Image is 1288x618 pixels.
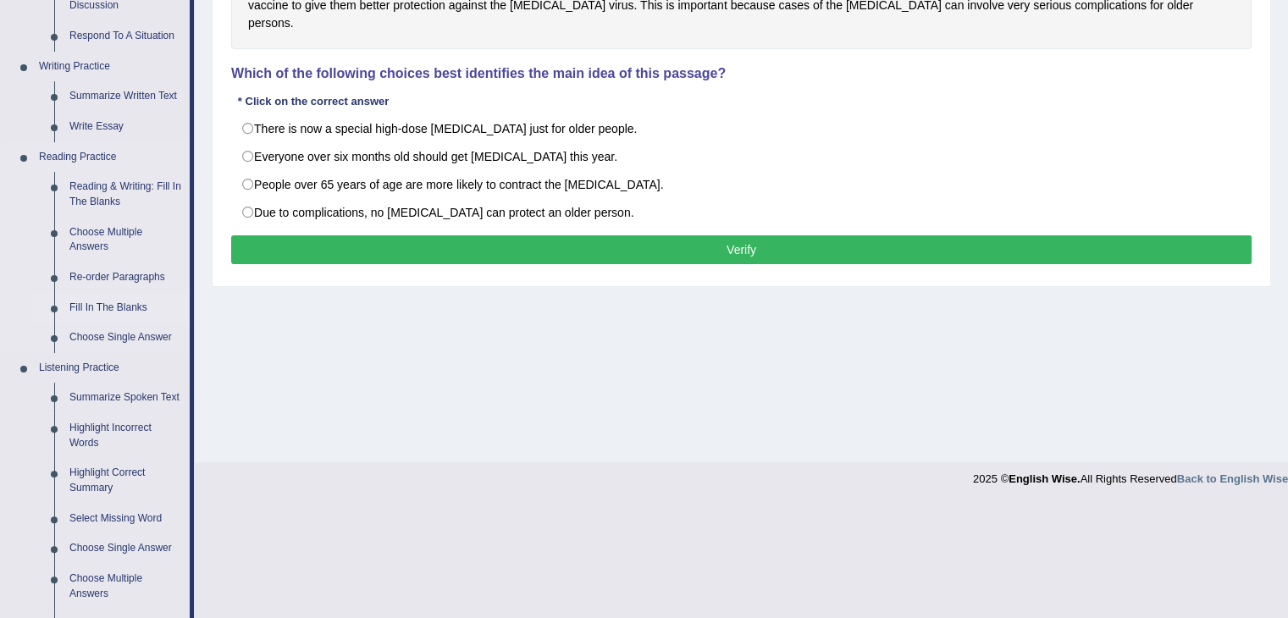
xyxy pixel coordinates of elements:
[231,235,1252,264] button: Verify
[31,353,190,383] a: Listening Practice
[231,93,395,109] div: * Click on the correct answer
[62,172,190,217] a: Reading & Writing: Fill In The Blanks
[231,198,1252,227] label: Due to complications, no [MEDICAL_DATA] can protect an older person.
[231,114,1252,143] label: There is now a special high-dose [MEDICAL_DATA] just for older people.
[62,81,190,112] a: Summarize Written Text
[62,112,190,142] a: Write Essay
[62,323,190,353] a: Choose Single Answer
[62,21,190,52] a: Respond To A Situation
[62,504,190,534] a: Select Missing Word
[31,52,190,82] a: Writing Practice
[62,293,190,323] a: Fill In The Blanks
[62,383,190,413] a: Summarize Spoken Text
[62,533,190,564] a: Choose Single Answer
[62,413,190,458] a: Highlight Incorrect Words
[31,142,190,173] a: Reading Practice
[231,170,1252,199] label: People over 65 years of age are more likely to contract the [MEDICAL_DATA].
[231,142,1252,171] label: Everyone over six months old should get [MEDICAL_DATA] this year.
[62,218,190,262] a: Choose Multiple Answers
[231,66,1252,81] h4: Which of the following choices best identifies the main idea of this passage?
[62,262,190,293] a: Re-order Paragraphs
[62,564,190,609] a: Choose Multiple Answers
[1177,472,1288,485] a: Back to English Wise
[62,458,190,503] a: Highlight Correct Summary
[1009,472,1080,485] strong: English Wise.
[973,462,1288,487] div: 2025 © All Rights Reserved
